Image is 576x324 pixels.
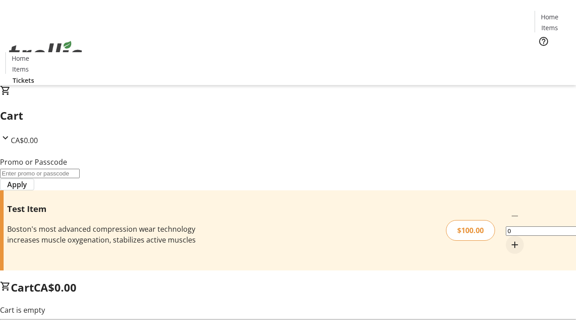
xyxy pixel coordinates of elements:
[12,64,29,74] span: Items
[506,236,524,254] button: Increment by one
[535,32,553,50] button: Help
[7,179,27,190] span: Apply
[541,23,558,32] span: Items
[535,12,564,22] a: Home
[34,280,76,295] span: CA$0.00
[13,76,34,85] span: Tickets
[6,64,35,74] a: Items
[5,31,85,76] img: Orient E2E Organization yQs7hprBS5's Logo
[7,202,204,215] h3: Test Item
[6,54,35,63] a: Home
[7,224,204,245] div: Boston's most advanced compression wear technology increases muscle oxygenation, stabilizes activ...
[446,220,495,241] div: $100.00
[541,12,558,22] span: Home
[542,52,563,62] span: Tickets
[5,76,41,85] a: Tickets
[12,54,29,63] span: Home
[11,135,38,145] span: CA$0.00
[535,52,571,62] a: Tickets
[535,23,564,32] a: Items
